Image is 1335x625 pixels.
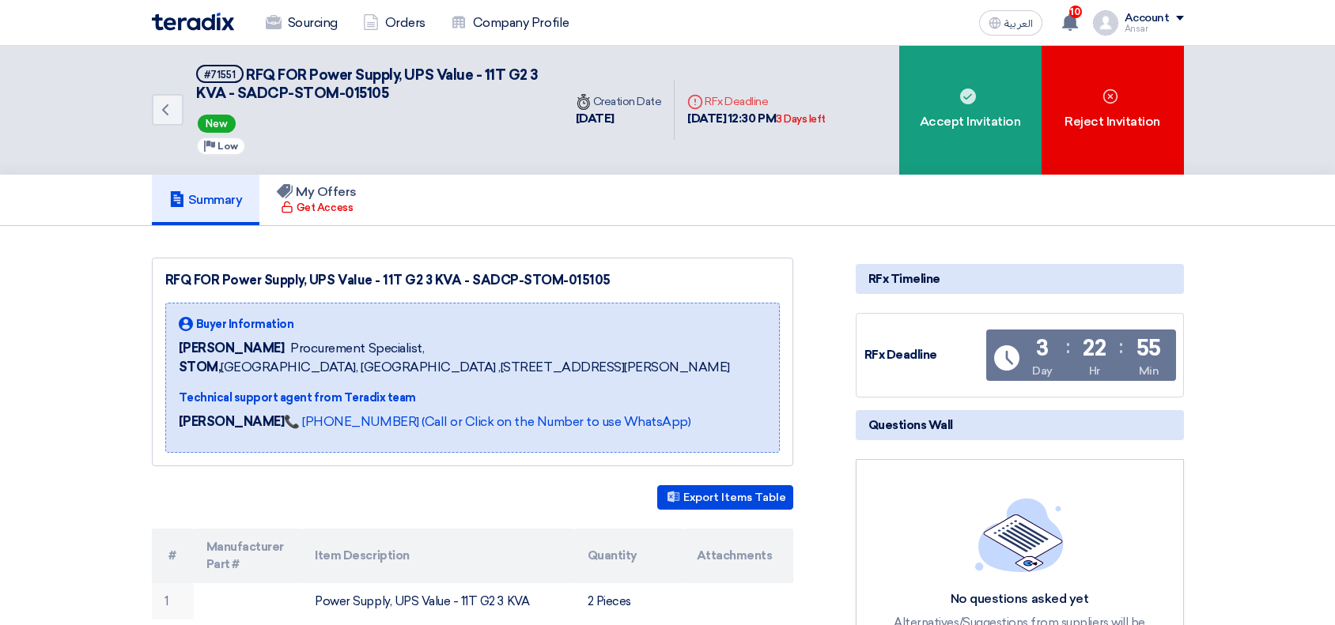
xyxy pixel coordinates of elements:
[179,339,285,358] span: [PERSON_NAME]
[196,65,544,104] h5: RFQ FOR Power Supply, UPS Value - 11T G2 3 KVA - SADCP-STOM-015105
[975,498,1064,572] img: empty_state_list.svg
[1093,10,1118,36] img: profile_test.png
[152,583,194,620] td: 1
[1066,333,1070,361] div: :
[1032,363,1053,379] div: Day
[885,591,1154,608] div: No questions asked yet
[196,66,539,102] span: RFQ FOR Power Supply, UPS Value - 11T G2 3 KVA - SADCP-STOM-015105
[1083,337,1106,360] div: 22
[864,346,983,364] div: RFx Deadline
[165,271,780,290] div: RFQ FOR Power Supply, UPS Value - 11T G2 3 KVA - SADCP-STOM-015105
[281,200,353,216] div: Get Access
[198,115,236,133] span: New
[179,414,285,429] strong: [PERSON_NAME]
[1069,6,1082,18] span: 10
[152,13,234,31] img: Teradix logo
[1089,363,1100,379] div: Hr
[259,175,374,225] a: My Offers Get Access
[302,583,575,620] td: Power Supply, UPS Value - 11T G2 3 KVA
[1119,333,1123,361] div: :
[1036,337,1049,360] div: 3
[290,339,424,358] span: Procurement Specialist,
[217,141,238,152] span: Low
[1136,337,1161,360] div: 55
[684,529,793,583] th: Attachments
[277,184,357,200] h5: My Offers
[776,111,826,127] div: 3 Days left
[1125,24,1184,33] div: Ansar
[657,485,793,510] button: Export Items Table
[1139,363,1159,379] div: Min
[687,110,826,128] div: [DATE] 12:30 PM
[350,6,438,40] a: Orders
[856,264,1184,294] div: RFx Timeline
[1042,46,1184,175] div: Reject Invitation
[575,583,684,620] td: 2 Pieces
[179,358,730,377] span: [GEOGRAPHIC_DATA], [GEOGRAPHIC_DATA] ,[STREET_ADDRESS][PERSON_NAME]
[687,93,826,110] div: RFx Deadline
[204,70,236,80] div: #71551
[575,529,684,583] th: Quantity
[179,360,221,375] b: STOM,
[152,175,260,225] a: Summary
[576,93,662,110] div: Creation Date
[979,10,1042,36] button: العربية
[196,316,294,333] span: Buyer Information
[179,390,730,406] div: Technical support agent from Teradix team
[438,6,582,40] a: Company Profile
[253,6,350,40] a: Sourcing
[194,529,303,583] th: Manufacturer Part #
[868,416,953,434] span: Questions Wall
[169,192,243,208] h5: Summary
[1004,18,1033,29] span: العربية
[302,529,575,583] th: Item Description
[152,529,194,583] th: #
[576,110,662,128] div: [DATE]
[899,46,1042,175] div: Accept Invitation
[1125,12,1170,25] div: Account
[284,414,690,429] a: 📞 [PHONE_NUMBER] (Call or Click on the Number to use WhatsApp)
